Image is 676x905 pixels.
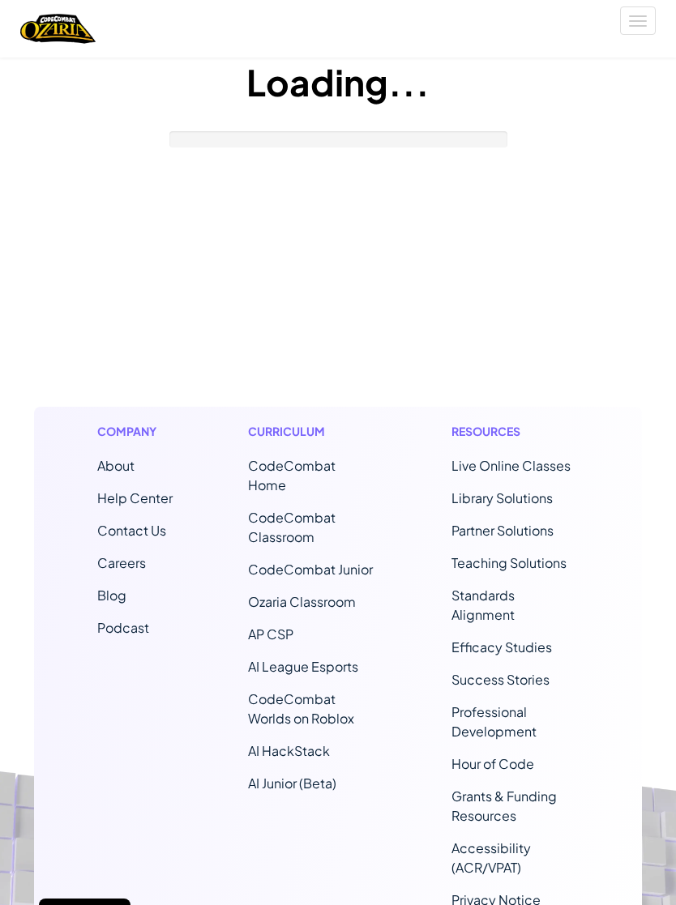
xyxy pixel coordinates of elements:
[451,489,553,506] a: Library Solutions
[248,625,293,642] a: AP CSP
[97,489,173,506] a: Help Center
[97,587,126,604] a: Blog
[248,742,330,759] a: AI HackStack
[20,12,96,45] img: Home
[451,703,537,740] a: Professional Development
[97,522,166,539] span: Contact Us
[97,619,149,636] a: Podcast
[248,658,358,675] a: AI League Esports
[451,423,580,440] h1: Resources
[248,457,336,493] span: CodeCombat Home
[451,638,552,655] a: Efficacy Studies
[451,522,554,539] a: Partner Solutions
[248,593,356,610] a: Ozaria Classroom
[97,423,173,440] h1: Company
[248,509,336,545] a: CodeCombat Classroom
[451,587,515,623] a: Standards Alignment
[97,457,135,474] a: About
[248,561,373,578] a: CodeCombat Junior
[451,457,571,474] a: Live Online Classes
[451,839,531,876] a: Accessibility (ACR/VPAT)
[451,554,567,571] a: Teaching Solutions
[451,788,557,824] a: Grants & Funding Resources
[248,423,376,440] h1: Curriculum
[451,671,550,688] a: Success Stories
[97,554,146,571] a: Careers
[451,755,534,772] a: Hour of Code
[20,12,96,45] a: Ozaria by CodeCombat logo
[248,690,354,727] a: CodeCombat Worlds on Roblox
[248,775,336,792] a: AI Junior (Beta)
